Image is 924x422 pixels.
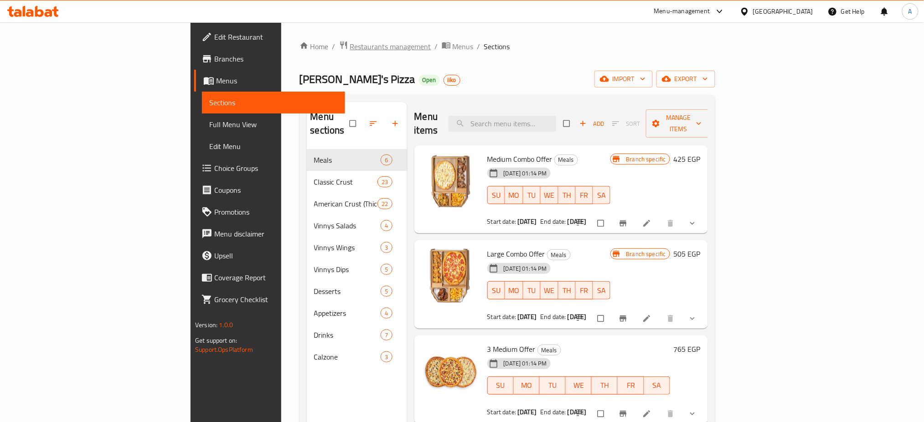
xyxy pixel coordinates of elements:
a: Edit Restaurant [194,26,345,48]
button: MO [505,281,523,299]
span: [DATE] 01:14 PM [500,359,551,368]
span: Open [419,76,440,84]
span: TH [562,189,572,202]
span: Select to update [592,310,611,327]
span: SU [491,379,510,392]
span: TU [543,379,562,392]
button: FR [576,186,593,204]
span: Select to update [592,215,611,232]
button: Branch-specific-item [613,309,635,329]
button: TU [540,376,566,395]
button: Add [577,117,606,131]
span: SA [648,379,666,392]
span: Branches [214,53,338,64]
span: Select all sections [344,115,363,132]
div: Desserts [314,286,381,297]
div: items [381,220,392,231]
div: [GEOGRAPHIC_DATA] [753,6,813,16]
button: import [594,71,653,87]
div: Classic Crust [314,176,378,187]
span: Restaurants management [350,41,431,52]
span: Start date: [487,406,516,418]
button: delete [661,213,682,233]
span: SA [597,189,607,202]
div: Desserts5 [307,280,407,302]
span: Start date: [487,311,516,323]
span: Menu disclaimer [214,228,338,239]
button: SA [593,281,610,299]
div: Appetizers4 [307,302,407,324]
a: Coverage Report [194,267,345,288]
div: items [381,329,392,340]
span: Meals [547,250,570,260]
a: Menus [442,41,474,52]
span: WE [544,189,555,202]
img: Large Combo Offer [422,247,480,306]
span: Drinks [314,329,381,340]
a: Upsell [194,245,345,267]
span: Vinnys Wings [314,242,381,253]
span: Manage items [653,112,703,135]
button: WE [541,186,558,204]
span: MO [509,189,520,202]
span: A [909,6,912,16]
span: 3 [381,243,392,252]
a: Grocery Checklist [194,288,345,310]
button: TH [558,186,576,204]
span: 22 [378,200,392,208]
span: Start date: [487,216,516,227]
button: show more [682,213,704,233]
span: End date: [540,311,566,323]
span: Sections [209,97,338,108]
span: [DATE] 01:14 PM [500,169,551,178]
span: Edit Restaurant [214,31,338,42]
button: Branch-specific-item [613,213,635,233]
button: WE [566,376,592,395]
span: TH [595,379,614,392]
span: MO [509,284,520,297]
button: WE [541,281,558,299]
span: Full Menu View [209,119,338,130]
span: Sort sections [363,113,385,134]
span: Choice Groups [214,163,338,174]
div: American Crust (Thicker Crust) [314,198,378,209]
span: WE [544,284,555,297]
a: Full Menu View [202,113,345,135]
span: Coupons [214,185,338,196]
img: Medium Combo Offer [422,153,480,211]
div: Calzone3 [307,346,407,368]
a: Support.OpsPlatform [195,344,253,355]
div: items [381,308,392,319]
span: Select section first [606,117,646,131]
button: TU [523,281,541,299]
a: Edit menu item [642,409,653,418]
span: 3 [381,353,392,361]
li: / [477,41,480,52]
a: Sections [202,92,345,113]
span: [DATE] 01:14 PM [500,264,551,273]
button: show more [682,309,704,329]
span: iiko [444,76,460,84]
div: Vinnys Salads4 [307,215,407,237]
button: FR [618,376,644,395]
button: MO [514,376,540,395]
div: Vinnys Wings3 [307,237,407,258]
span: Add item [577,117,606,131]
div: Open [419,75,440,86]
div: Meals6 [307,149,407,171]
span: 7 [381,331,392,340]
div: items [381,351,392,362]
a: Menus [194,70,345,92]
span: Grocery Checklist [214,294,338,305]
div: Vinnys Salads [314,220,381,231]
svg: Show Choices [688,219,697,228]
a: Coupons [194,179,345,201]
span: Meals [538,345,561,355]
input: search [449,116,556,132]
button: FR [576,281,593,299]
a: Choice Groups [194,157,345,179]
a: Branches [194,48,345,70]
button: delete [661,309,682,329]
button: SU [487,376,514,395]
